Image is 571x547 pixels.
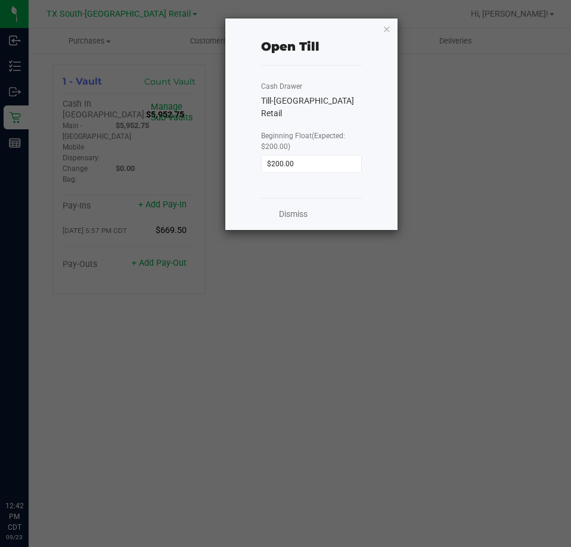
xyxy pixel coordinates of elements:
[261,81,302,92] label: Cash Drawer
[35,450,49,464] iframe: Resource center unread badge
[261,38,319,55] div: Open Till
[261,95,362,120] div: Till-[GEOGRAPHIC_DATA] Retail
[261,132,345,151] span: Beginning Float
[12,452,48,487] iframe: Resource center
[279,208,308,220] a: Dismiss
